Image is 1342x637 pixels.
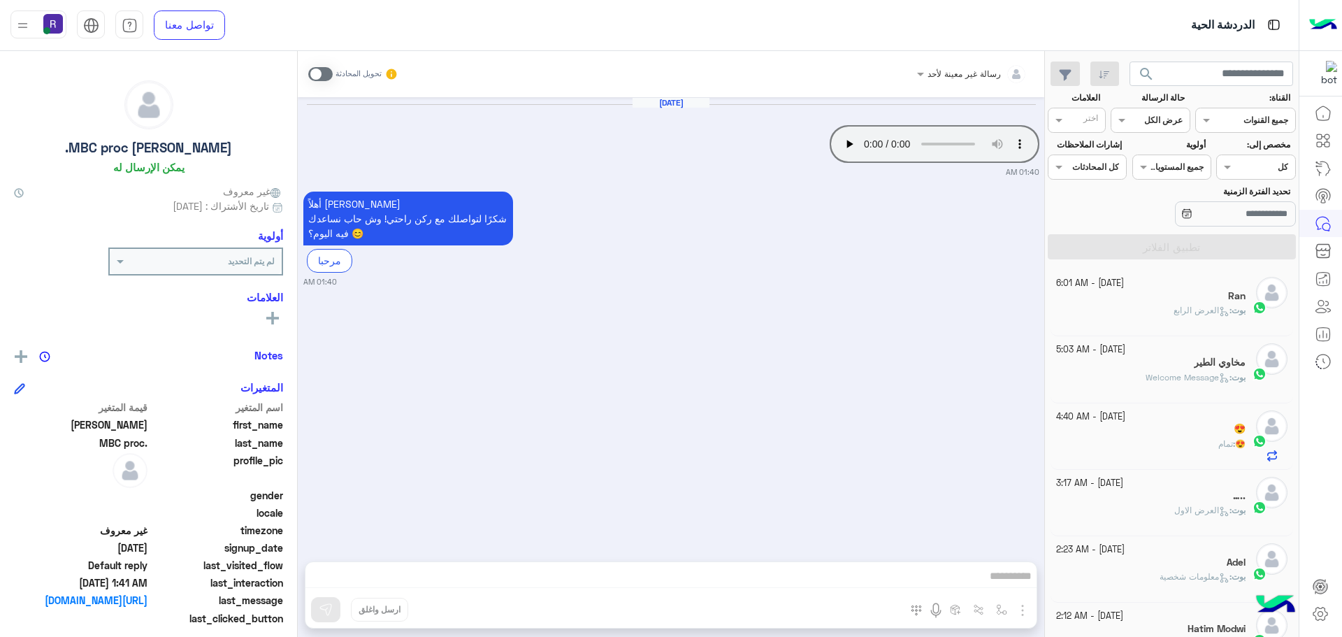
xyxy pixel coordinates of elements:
img: defaultAdmin.png [1256,410,1287,442]
h6: [DATE] [633,98,709,108]
button: تطبيق الفلاتر [1048,234,1296,259]
img: WhatsApp [1253,501,1267,515]
b: : [1229,571,1246,582]
p: 25/9/2025, 1:40 AM [303,192,513,245]
span: last_interaction [150,575,284,590]
span: profile_pic [150,453,284,485]
span: 2025-09-24T22:41:04.71Z [14,541,147,555]
div: اختر [1083,112,1100,128]
small: 01:40 AM [303,276,337,287]
img: WhatsApp [1253,367,1267,381]
small: [DATE] - 2:12 AM [1056,610,1123,623]
audio: Your browser does not support the audio tag. [830,125,1039,163]
img: userImage [43,14,63,34]
span: بوت [1232,505,1246,515]
img: defaultAdmin.png [1256,543,1287,575]
img: 322853014244696 [1312,61,1337,86]
h5: Adel [1227,557,1246,568]
span: null [14,488,147,503]
img: notes [39,351,50,362]
h6: أولوية [258,229,283,242]
span: رسالة غير معينة لأحد [928,69,1001,79]
button: search [1130,62,1164,92]
span: locale [150,506,284,520]
img: defaultAdmin.png [125,81,173,129]
small: [DATE] - 2:23 AM [1056,543,1125,557]
h5: 😍 [1234,423,1246,435]
b: : [1233,438,1246,449]
small: [DATE] - 6:01 AM [1056,277,1124,290]
span: بوت [1232,305,1246,315]
span: قيمة المتغير [14,400,147,415]
span: غير معروف [223,184,283,199]
label: تحديد الفترة الزمنية [1134,185,1290,198]
small: 01:40 AM [1006,166,1039,178]
h6: العلامات [14,291,283,303]
span: MBC proc. [14,436,147,450]
h6: المتغيرات [240,381,283,394]
span: last_visited_flow [150,558,284,573]
label: القناة: [1197,92,1291,104]
img: WhatsApp [1253,301,1267,315]
label: مخصص إلى: [1218,138,1290,151]
span: تمام [1218,438,1233,449]
b: : [1229,372,1246,382]
span: 😍 [1235,438,1246,449]
a: تواصل معنا [154,10,225,40]
span: timezone [150,523,284,538]
img: hulul-logo.png [1251,581,1300,630]
b: : [1229,505,1246,515]
span: Welcome Message [1146,372,1229,382]
img: tab [1265,16,1283,34]
b: لم يتم التحديد [228,256,275,266]
label: أولوية [1134,138,1206,151]
p: الدردشة الحية [1191,16,1255,35]
img: WhatsApp [1253,567,1267,581]
label: العلامات [1049,92,1100,104]
label: حالة الرسالة [1113,92,1185,104]
button: ارسل واغلق [351,598,408,622]
h6: Notes [254,349,283,362]
img: defaultAdmin.png [1256,277,1287,308]
span: search [1138,66,1155,83]
h5: مخاوي الطير [1194,357,1246,368]
small: [DATE] - 4:40 AM [1056,410,1125,424]
small: [DATE] - 3:17 AM [1056,477,1123,490]
img: Logo [1309,10,1337,40]
div: مرحبا [307,249,352,272]
h5: ….. [1233,490,1246,502]
small: [DATE] - 5:03 AM [1056,343,1125,357]
span: غير معروف [14,523,147,538]
span: اسم المتغير [150,400,284,415]
span: العرض الرابع [1174,305,1229,315]
img: profile [14,17,31,34]
small: تحويل المحادثة [335,69,382,80]
img: tab [122,17,138,34]
img: add [15,350,27,363]
span: Default reply [14,558,147,573]
span: بوت [1232,571,1246,582]
span: null [14,506,147,520]
h5: Ran [1228,290,1246,302]
span: 2025-09-24T22:41:04.706Z [14,575,147,590]
img: defaultAdmin.png [1256,343,1287,375]
a: tab [115,10,143,40]
span: null [14,611,147,626]
span: تاريخ الأشتراك : [DATE] [173,199,269,213]
a: [URL][DOMAIN_NAME] [14,593,147,608]
h6: يمكن الإرسال له [113,161,185,173]
span: last_message [150,593,284,608]
img: defaultAdmin.png [113,453,147,488]
img: tab [83,17,99,34]
img: defaultAdmin.png [1256,477,1287,508]
span: بوت [1232,372,1246,382]
label: إشارات الملاحظات [1049,138,1121,151]
img: WhatsApp [1253,434,1267,448]
b: : [1229,305,1246,315]
span: last_name [150,436,284,450]
h5: Hatim Modwi [1188,623,1246,635]
h5: [PERSON_NAME] MBC proc. [65,140,232,156]
span: gender [150,488,284,503]
span: signup_date [150,541,284,555]
span: معلومات شخصية [1160,571,1229,582]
